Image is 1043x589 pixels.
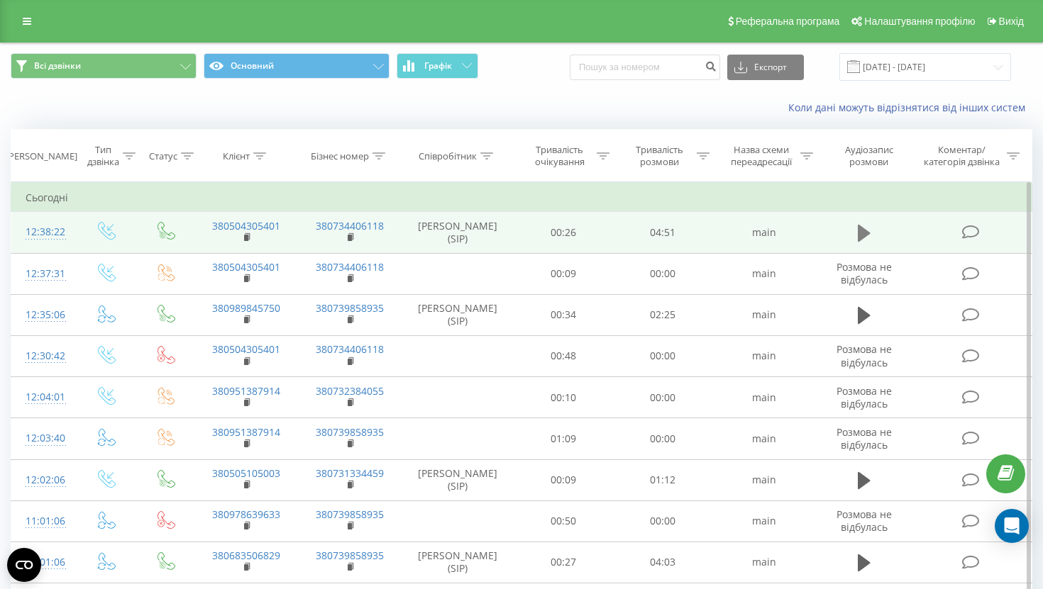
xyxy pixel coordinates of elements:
[613,377,712,418] td: 00:00
[7,548,41,582] button: Open CMP widget
[613,542,712,583] td: 04:03
[26,260,60,288] div: 12:37:31
[788,101,1032,114] a: Коли дані можуть відрізнятися вiд інших систем
[513,212,612,253] td: 00:26
[26,218,60,246] div: 12:38:22
[513,253,612,294] td: 00:09
[999,16,1024,27] span: Вихід
[212,507,280,521] a: 380978639633
[613,335,712,376] td: 00:00
[316,301,384,315] a: 380739858935
[712,253,816,294] td: main
[26,466,60,494] div: 12:02:06
[712,500,816,542] td: main
[402,294,513,335] td: [PERSON_NAME] (SIP)
[212,301,280,315] a: 380989845750
[613,459,712,500] td: 01:12
[149,150,177,162] div: Статус
[837,260,892,286] span: Розмова не відбулась
[712,459,816,500] td: main
[570,55,720,80] input: Пошук за номером
[212,384,280,398] a: 380951387914
[613,294,712,335] td: 02:25
[712,418,816,459] td: main
[212,549,280,562] a: 380683506829
[727,55,804,80] button: Експорт
[712,335,816,376] td: main
[864,16,975,27] span: Налаштування профілю
[6,150,77,162] div: [PERSON_NAME]
[223,150,250,162] div: Клієнт
[26,301,60,329] div: 12:35:06
[87,144,119,168] div: Тип дзвінка
[26,342,60,370] div: 12:30:42
[613,253,712,294] td: 00:00
[402,542,513,583] td: [PERSON_NAME] (SIP)
[513,335,612,376] td: 00:48
[402,212,513,253] td: [PERSON_NAME] (SIP)
[837,384,892,410] span: Розмова не відбулась
[316,260,384,274] a: 380734406118
[613,500,712,542] td: 00:00
[204,53,390,79] button: Основний
[212,342,280,356] a: 380504305401
[613,212,712,253] td: 04:51
[11,53,197,79] button: Всі дзвінки
[11,184,1032,212] td: Сьогодні
[526,144,594,168] div: Тривалість очікування
[397,53,478,79] button: Графік
[316,219,384,232] a: 380734406118
[212,425,280,439] a: 380951387914
[995,509,1029,543] div: Open Intercom Messenger
[626,144,693,168] div: Тривалість розмови
[829,144,909,168] div: Аудіозапис розмови
[513,294,612,335] td: 00:34
[513,377,612,418] td: 00:10
[736,16,840,27] span: Реферальна програма
[837,425,892,451] span: Розмова не відбулась
[316,384,384,398] a: 380732384055
[712,377,816,418] td: main
[712,542,816,583] td: main
[402,459,513,500] td: [PERSON_NAME] (SIP)
[212,260,280,274] a: 380504305401
[316,549,384,562] a: 380739858935
[26,549,60,576] div: 11:01:06
[316,507,384,521] a: 380739858935
[34,60,81,72] span: Всі дзвінки
[513,459,612,500] td: 00:09
[424,61,452,71] span: Графік
[513,542,612,583] td: 00:27
[419,150,477,162] div: Співробітник
[26,425,60,452] div: 12:03:40
[513,500,612,542] td: 00:50
[726,144,797,168] div: Назва схеми переадресації
[316,342,384,356] a: 380734406118
[311,150,369,162] div: Бізнес номер
[212,219,280,232] a: 380504305401
[712,294,816,335] td: main
[26,507,60,535] div: 11:01:06
[920,144,1003,168] div: Коментар/категорія дзвінка
[513,418,612,459] td: 01:09
[212,466,280,480] a: 380505105003
[837,342,892,369] span: Розмова не відбулась
[316,466,384,480] a: 380731334459
[837,507,892,534] span: Розмова не відбулась
[613,418,712,459] td: 00:00
[26,383,60,411] div: 12:04:01
[316,425,384,439] a: 380739858935
[712,212,816,253] td: main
